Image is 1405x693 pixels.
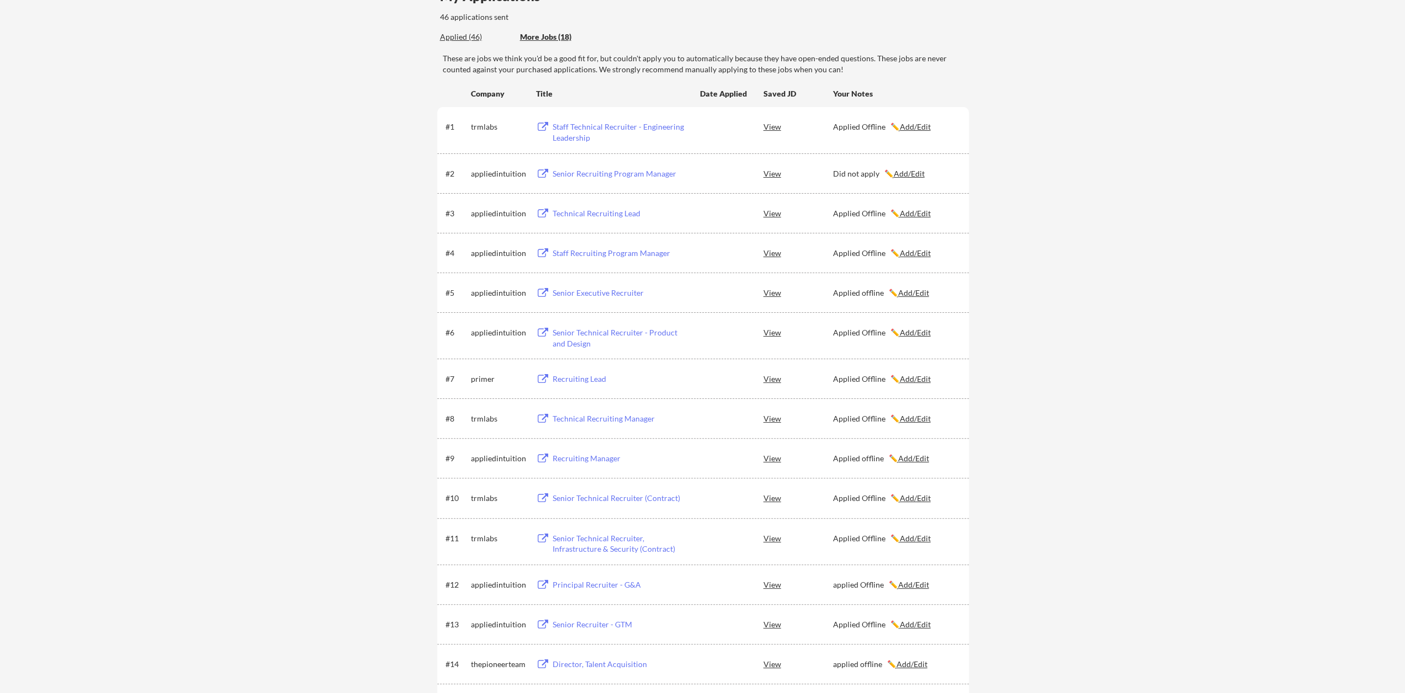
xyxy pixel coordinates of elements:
[900,493,931,503] u: Add/Edit
[446,121,467,132] div: #1
[833,533,959,544] div: Applied Offline ✏️
[446,327,467,338] div: #6
[446,659,467,670] div: #14
[553,121,690,143] div: Staff Technical Recruiter - Engineering Leadership
[446,287,467,298] div: #5
[446,533,467,544] div: #11
[764,654,833,674] div: View
[764,282,833,302] div: View
[833,287,959,298] div: Applied offline ✏️
[471,493,526,504] div: trmlabs
[553,208,690,219] div: Technical Recruiting Lead
[900,209,931,218] u: Add/Edit
[553,579,690,590] div: Principal Recruiter - G&A
[471,88,526,99] div: Company
[833,374,959,385] div: Applied Offline ✏️
[764,116,833,136] div: View
[833,121,959,132] div: Applied Offline ✏️
[833,327,959,338] div: Applied Offline ✏️
[833,453,959,464] div: Applied offline ✏️
[833,619,959,630] div: Applied Offline ✏️
[900,122,931,131] u: Add/Edit
[446,579,467,590] div: #12
[446,208,467,219] div: #3
[900,328,931,337] u: Add/Edit
[446,453,467,464] div: #9
[446,493,467,504] div: #10
[764,243,833,263] div: View
[900,414,931,423] u: Add/Edit
[440,31,512,42] div: Applied (46)
[471,453,526,464] div: appliedintuition
[833,579,959,590] div: applied Offline ✏️
[764,163,833,183] div: View
[764,448,833,468] div: View
[471,248,526,259] div: appliedintuition
[553,287,690,298] div: Senior Executive Recruiter
[553,413,690,424] div: Technical Recruiting Manager
[764,322,833,342] div: View
[471,579,526,590] div: appliedintuition
[520,31,601,42] div: More Jobs (18)
[833,168,959,179] div: Did not apply ✏️
[898,288,929,297] u: Add/Edit
[553,327,690,349] div: Senior Technical Recruiter - Product and Design
[553,453,690,464] div: Recruiting Manager
[553,619,690,630] div: Senior Recruiter - GTM
[764,369,833,388] div: View
[764,203,833,223] div: View
[520,31,601,43] div: These are job applications we think you'd be a good fit for, but couldn't apply you to automatica...
[446,248,467,259] div: #4
[894,169,925,178] u: Add/Edit
[900,374,931,383] u: Add/Edit
[553,248,690,259] div: Staff Recruiting Program Manager
[446,619,467,630] div: #13
[440,31,512,43] div: These are all the jobs you've been applied to so far.
[833,248,959,259] div: Applied Offline ✏️
[471,327,526,338] div: appliedintuition
[764,574,833,594] div: View
[553,374,690,385] div: Recruiting Lead
[553,168,690,179] div: Senior Recruiting Program Manager
[833,208,959,219] div: Applied Offline ✏️
[440,12,654,23] div: 46 applications sent
[553,493,690,504] div: Senior Technical Recruiter (Contract)
[471,168,526,179] div: appliedintuition
[897,659,927,669] u: Add/Edit
[900,534,931,543] u: Add/Edit
[898,454,929,463] u: Add/Edit
[764,408,833,428] div: View
[471,619,526,630] div: appliedintuition
[553,659,690,670] div: Director, Talent Acquisition
[443,53,969,74] div: These are jobs we think you'd be a good fit for, but couldn't apply you to automatically because ...
[471,287,526,298] div: appliedintuition
[833,493,959,504] div: Applied Offline ✏️
[764,528,833,548] div: View
[446,413,467,424] div: #8
[536,88,690,99] div: Title
[898,580,929,589] u: Add/Edit
[764,488,833,508] div: View
[900,620,931,629] u: Add/Edit
[471,374,526,385] div: primer
[764,83,833,103] div: Saved JD
[833,659,959,670] div: applied offline ✏️
[471,208,526,219] div: appliedintuition
[471,121,526,132] div: trmlabs
[833,413,959,424] div: Applied Offline ✏️
[700,88,749,99] div: Date Applied
[471,533,526,544] div: trmlabs
[446,168,467,179] div: #2
[471,659,526,670] div: thepioneerteam
[833,88,959,99] div: Your Notes
[471,413,526,424] div: trmlabs
[764,614,833,634] div: View
[446,374,467,385] div: #7
[900,248,931,258] u: Add/Edit
[553,533,690,555] div: Senior Technical Recruiter, Infrastructure & Security (Contract)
